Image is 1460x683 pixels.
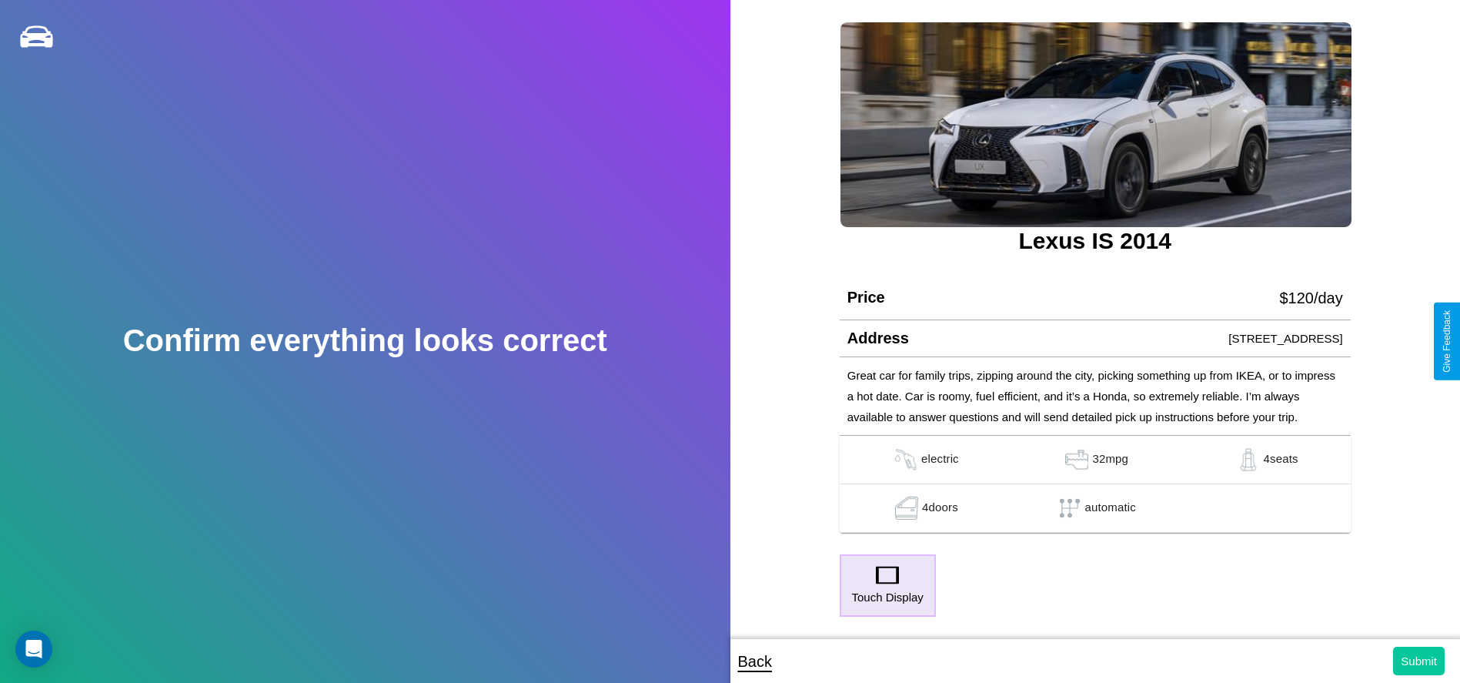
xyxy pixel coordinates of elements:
p: $ 120 /day [1279,284,1342,312]
p: automatic [1085,497,1136,520]
p: electric [921,448,959,471]
img: gas [891,497,922,520]
p: 4 doors [922,497,958,520]
div: Give Feedback [1442,310,1452,373]
p: Touch Display [851,587,923,608]
p: 32 mpg [1092,448,1128,471]
h4: Price [847,289,885,306]
p: Back [738,648,772,675]
p: Great car for family trips, zipping around the city, picking something up from IKEA, or to impres... [847,365,1343,427]
div: Open Intercom Messenger [15,631,52,668]
table: simple table [840,436,1351,533]
img: gas [1233,448,1264,471]
img: gas [890,448,921,471]
img: gas [1061,448,1092,471]
h3: Lexus IS 2014 [840,228,1351,254]
p: 4 seats [1264,448,1298,471]
button: Submit [1393,647,1445,675]
p: [STREET_ADDRESS] [1228,328,1342,349]
h2: Confirm everything looks correct [123,323,607,358]
h4: Address [847,330,909,347]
